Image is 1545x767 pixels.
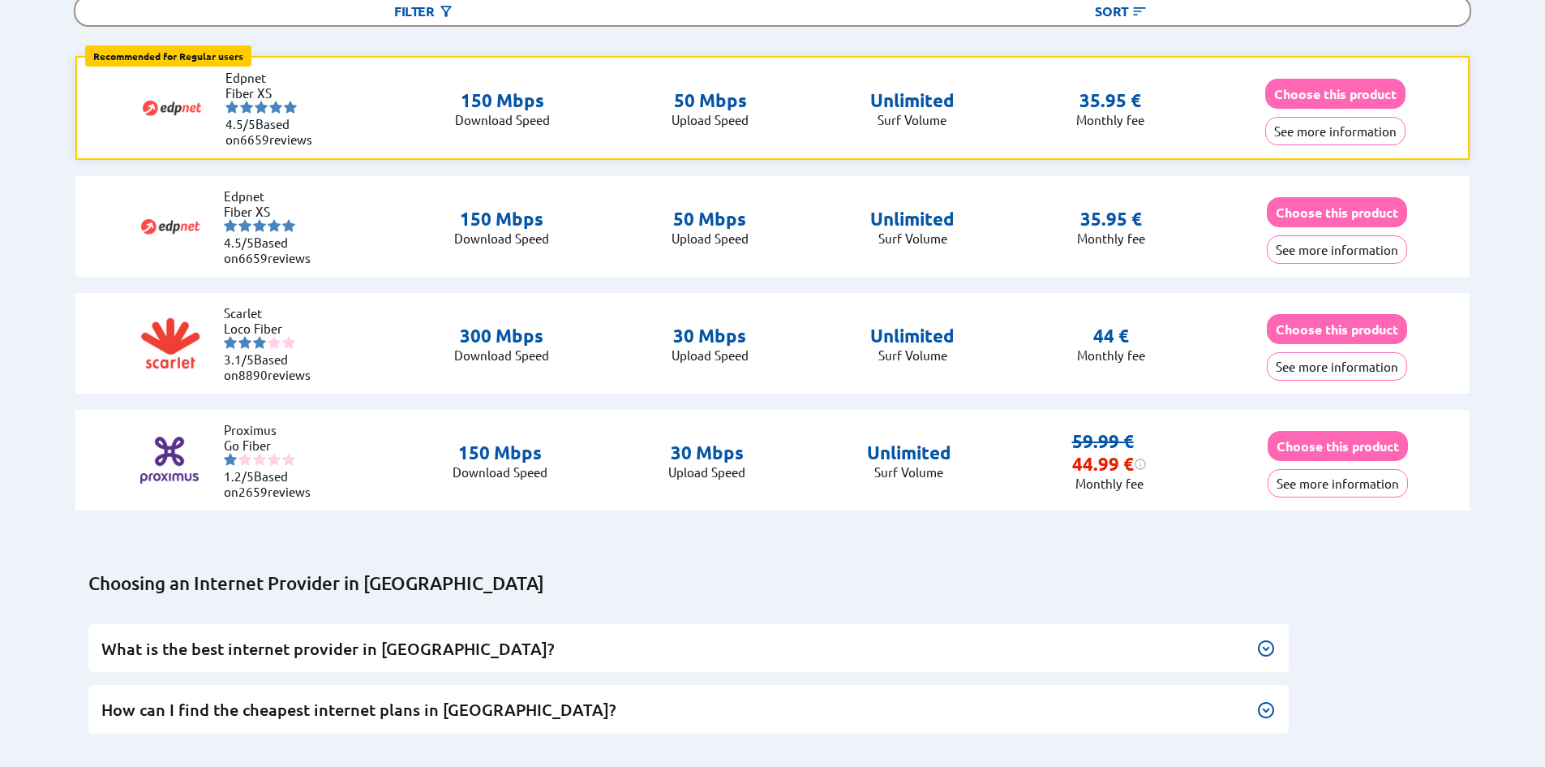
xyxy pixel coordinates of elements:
img: starnr5 [282,453,295,466]
li: Edpnet [225,70,323,85]
p: 50 Mbps [672,208,749,231]
img: starnr1 [224,453,237,466]
li: Edpnet [224,188,321,204]
img: Button open the filtering menu [438,3,454,19]
p: Upload Speed [672,347,749,363]
h3: What is the best internet provider in [GEOGRAPHIC_DATA]? [101,638,1276,660]
img: starnr2 [238,219,251,232]
a: Choose this product [1267,205,1407,220]
img: starnr3 [253,336,266,349]
p: 44 € [1093,325,1129,347]
p: 35.95 € [1080,208,1142,231]
span: 3.1/5 [224,351,254,367]
button: See more information [1267,235,1407,264]
p: 50 Mbps [672,89,749,112]
button: Choose this product [1265,79,1406,109]
button: Choose this product [1267,197,1407,227]
li: Based on reviews [224,235,321,265]
img: starnr5 [282,219,295,232]
li: Loco Fiber [224,321,321,336]
s: 59.99 € [1072,430,1134,452]
span: 4.5/5 [225,116,255,131]
p: Download Speed [455,112,550,127]
p: Upload Speed [668,464,745,480]
h2: Choosing an Internet Provider in [GEOGRAPHIC_DATA] [88,572,1470,595]
p: 150 Mbps [453,442,547,464]
img: starnr4 [268,453,281,466]
p: Download Speed [454,347,549,363]
img: information [1134,458,1147,471]
img: starnr2 [238,336,251,349]
span: 8890 [238,367,268,382]
p: 300 Mbps [454,325,549,347]
a: Choose this product [1268,438,1408,454]
img: Logo of Proximus [137,428,202,493]
a: See more information [1267,359,1407,374]
p: Monthly fee [1076,112,1144,127]
a: Choose this product [1265,86,1406,101]
img: starnr3 [255,101,268,114]
li: Based on reviews [224,468,321,499]
span: 6659 [238,250,268,265]
p: Monthly fee [1077,231,1145,246]
span: 1.2/5 [224,468,254,484]
li: Go Fiber [224,437,321,453]
li: Scarlet [224,305,321,321]
p: 30 Mbps [668,442,745,464]
p: Download Speed [454,231,549,246]
p: 150 Mbps [455,89,550,112]
a: See more information [1265,123,1406,139]
img: Logo of Edpnet [139,75,204,140]
img: starnr1 [224,336,237,349]
button: See more information [1265,117,1406,145]
p: Surf Volume [870,347,955,363]
p: Upload Speed [672,112,749,127]
img: starnr2 [238,453,251,466]
img: starnr1 [224,219,237,232]
li: Fiber XS [224,204,321,219]
button: See more information [1267,352,1407,381]
p: Unlimited [870,89,955,112]
img: starnr5 [284,101,297,114]
img: Logo of Edpnet [138,194,203,259]
a: See more information [1268,476,1408,491]
a: See more information [1267,242,1407,257]
b: Recommended for Regular users [93,50,243,62]
img: starnr4 [268,219,281,232]
li: Based on reviews [225,116,323,147]
h3: How can I find the cheapest internet plans in [GEOGRAPHIC_DATA]? [101,699,1276,721]
p: Download Speed [453,464,547,480]
span: 2659 [238,484,268,499]
p: Surf Volume [867,464,951,480]
button: Choose this product [1268,431,1408,461]
p: Unlimited [867,442,951,464]
p: 35.95 € [1079,89,1141,112]
button: Choose this product [1267,314,1407,344]
img: starnr3 [253,219,266,232]
img: starnr4 [268,336,281,349]
p: Upload Speed [672,231,749,246]
p: Unlimited [870,325,955,347]
img: starnr3 [253,453,266,466]
p: Monthly fee [1072,476,1147,491]
img: Logo of Scarlet [138,311,203,376]
p: 30 Mbps [672,325,749,347]
button: See more information [1268,469,1408,498]
img: Button to expand the text [1256,700,1276,720]
img: starnr5 [282,336,295,349]
p: Surf Volume [870,231,955,246]
img: starnr1 [225,101,238,114]
span: 4.5/5 [224,235,254,250]
img: Button open the sorting menu [1131,3,1148,19]
img: starnr4 [269,101,282,114]
img: Button to expand the text [1256,639,1276,658]
img: starnr2 [240,101,253,114]
p: Surf Volume [870,112,955,127]
li: Based on reviews [224,351,321,382]
div: 44.99 € [1072,453,1147,476]
li: Fiber XS [225,85,323,101]
a: Choose this product [1267,321,1407,337]
p: Unlimited [870,208,955,231]
li: Proximus [224,422,321,437]
p: Monthly fee [1077,347,1145,363]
